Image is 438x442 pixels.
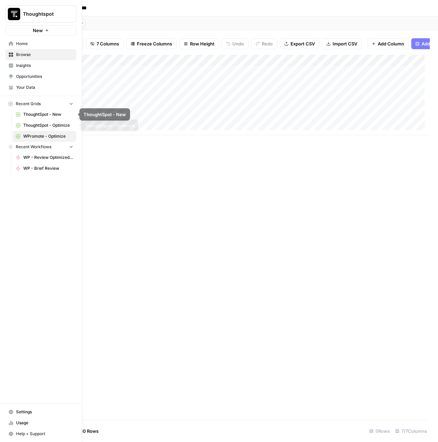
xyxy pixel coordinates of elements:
[367,38,409,49] button: Add Column
[13,109,76,120] a: ThoughtSpot - New
[190,40,215,47] span: Row Height
[280,38,319,49] button: Export CSV
[333,40,357,47] span: Import CSV
[179,38,219,49] button: Row Height
[322,38,362,49] button: Import CSV
[5,49,76,60] a: Browse
[291,40,315,47] span: Export CSV
[16,84,73,91] span: Your Data
[5,82,76,93] a: Your Data
[13,152,76,163] a: WP - Review Optimized Article
[5,428,76,439] button: Help + Support
[5,25,76,36] button: New
[262,40,273,47] span: Redo
[5,406,76,417] a: Settings
[96,40,119,47] span: 7 Columns
[16,101,41,107] span: Recent Grids
[23,133,73,139] span: WPromote - Optimize
[126,38,177,49] button: Freeze Columns
[378,40,404,47] span: Add Column
[16,409,73,415] span: Settings
[13,120,76,131] a: ThoughtSpot - Optimize
[137,40,172,47] span: Freeze Columns
[5,60,76,71] a: Insights
[5,99,76,109] button: Recent Grids
[16,73,73,80] span: Opportunities
[16,431,73,437] span: Help + Support
[222,38,248,49] button: Undo
[23,165,73,171] span: WP - Brief Review
[16,41,73,47] span: Home
[8,8,20,20] img: Thoughtspot Logo
[23,154,73,161] span: WP - Review Optimized Article
[16,52,73,58] span: Browse
[23,11,64,17] span: Thoughtspot
[232,40,244,47] span: Undo
[13,131,76,142] a: WPromote - Optimize
[23,111,73,118] span: ThoughtSpot - New
[5,5,76,23] button: Workspace: Thoughtspot
[5,142,76,152] button: Recent Workflows
[5,417,76,428] a: Usage
[13,163,76,174] a: WP - Brief Review
[16,144,51,150] span: Recent Workflows
[86,38,124,49] button: 7 Columns
[16,420,73,426] span: Usage
[5,71,76,82] a: Opportunities
[251,38,277,49] button: Redo
[392,426,430,437] div: 7/7 Columns
[5,38,76,49] a: Home
[23,122,73,128] span: ThoughtSpot - Optimize
[16,63,73,69] span: Insights
[33,27,43,34] span: New
[83,111,126,118] div: ThoughtSpot - New
[366,426,392,437] div: 5 Rows
[71,428,99,434] span: Add 10 Rows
